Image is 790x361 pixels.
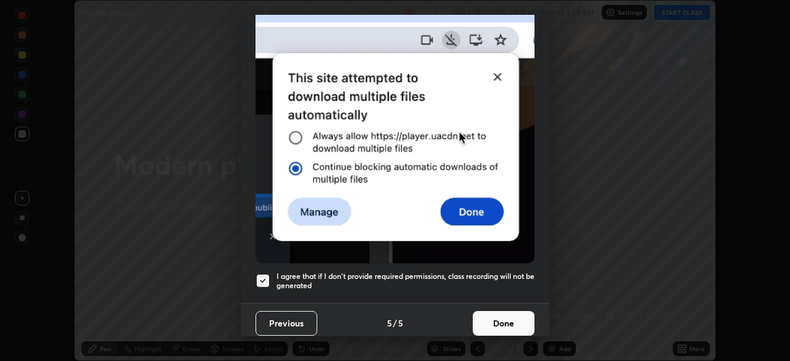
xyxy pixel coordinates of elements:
h4: 5 [387,317,392,330]
button: Done [473,311,534,336]
button: Previous [256,311,317,336]
h4: / [393,317,397,330]
h5: I agree that if I don't provide required permissions, class recording will not be generated [276,272,534,291]
h4: 5 [398,317,403,330]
